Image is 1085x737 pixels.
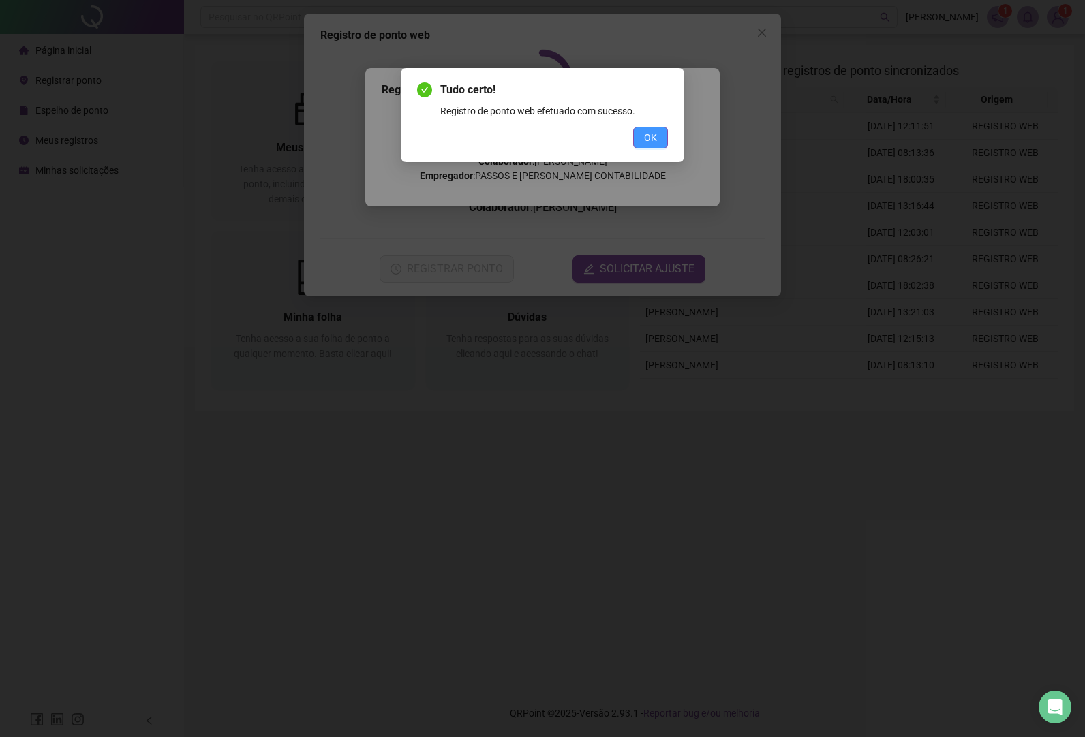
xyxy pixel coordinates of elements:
div: Open Intercom Messenger [1039,691,1071,723]
span: Tudo certo! [440,82,668,98]
span: OK [644,130,657,145]
button: OK [633,127,668,148]
div: Registro de ponto web efetuado com sucesso. [440,104,668,119]
span: check-circle [417,82,432,97]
